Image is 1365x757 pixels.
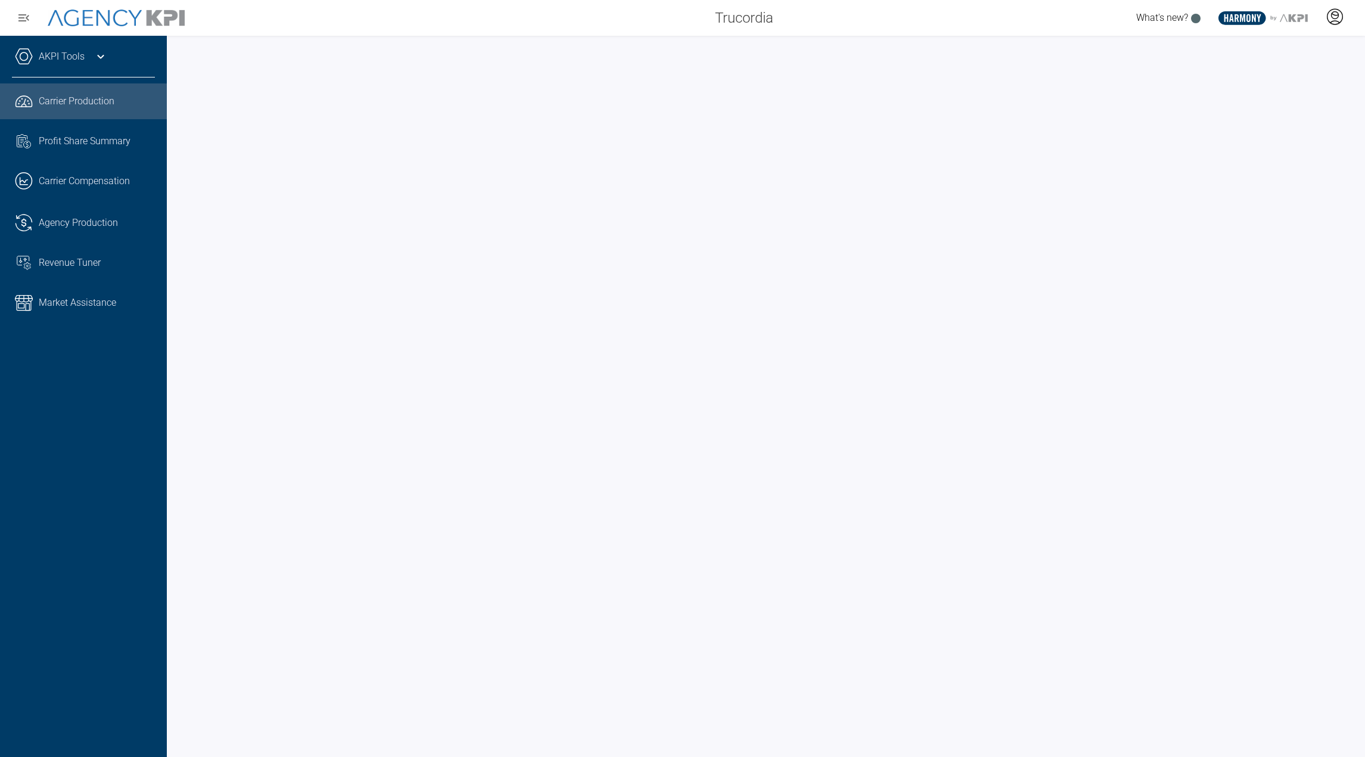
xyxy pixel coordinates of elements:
span: Trucordia [715,7,773,29]
a: AKPI Tools [39,49,85,64]
span: Revenue Tuner [39,256,101,270]
span: Carrier Production [39,94,114,108]
span: Market Assistance [39,296,116,310]
span: What's new? [1136,12,1188,23]
span: Agency Production [39,216,118,230]
img: AgencyKPI [48,10,185,27]
span: Carrier Compensation [39,174,130,188]
span: Profit Share Summary [39,134,130,148]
